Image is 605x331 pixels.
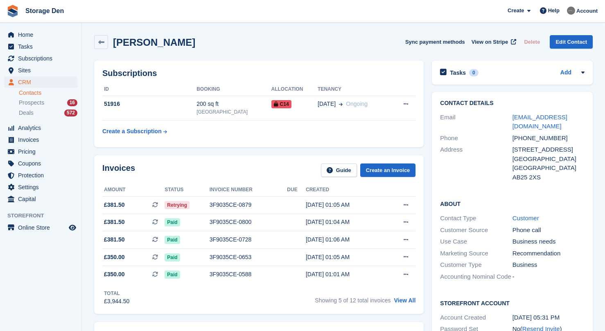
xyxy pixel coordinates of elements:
a: menu [4,134,77,145]
th: Invoice number [210,183,287,197]
div: Account Created [440,313,512,322]
div: Phone call [512,226,585,235]
a: Customer [512,215,539,221]
div: 3F9035CE-0800 [210,218,287,226]
div: [DATE] 01:04 AM [306,218,385,226]
div: 3F9035CE-0653 [210,253,287,262]
div: AB25 2XS [512,173,585,182]
span: [DATE] [318,100,336,108]
a: [EMAIL_ADDRESS][DOMAIN_NAME] [512,114,567,130]
span: £350.00 [104,253,125,262]
th: Due [287,183,306,197]
div: 0 [469,69,479,76]
div: 3F9035CE-0728 [210,235,287,244]
a: View All [394,297,415,304]
span: Paid [165,236,180,244]
a: menu [4,170,77,181]
a: menu [4,53,77,64]
div: [GEOGRAPHIC_DATA] [512,154,585,164]
a: menu [4,41,77,52]
span: Paid [165,271,180,279]
div: Address [440,145,512,182]
a: Edit Contact [550,35,593,49]
div: Use Case [440,237,512,246]
h2: Invoices [102,163,135,177]
th: Amount [102,183,165,197]
h2: Contact Details [440,100,585,107]
span: Paid [165,218,180,226]
span: View on Stripe [472,38,508,46]
span: £350.00 [104,270,125,279]
span: Create [508,7,524,15]
a: Contacts [19,89,77,97]
div: Email [440,113,512,131]
h2: About [440,199,585,208]
div: [GEOGRAPHIC_DATA] [512,163,585,173]
span: Account [576,7,598,15]
th: Allocation [271,83,318,96]
div: Customer Type [440,260,512,270]
th: ID [102,83,196,96]
span: Retrying [165,201,190,209]
span: Online Store [18,222,67,233]
a: menu [4,222,77,233]
div: Recommendation [512,249,585,258]
div: [DATE] 05:31 PM [512,313,585,322]
span: Paid [165,253,180,262]
span: Analytics [18,122,67,134]
span: Prospects [19,99,44,107]
a: menu [4,181,77,193]
button: Sync payment methods [405,35,465,49]
a: menu [4,29,77,40]
span: £381.50 [104,218,125,226]
div: [DATE] 01:01 AM [306,270,385,279]
span: Sites [18,65,67,76]
div: - [512,272,585,282]
span: C14 [271,100,291,108]
span: Help [548,7,560,15]
th: Created [306,183,385,197]
h2: Subscriptions [102,69,415,78]
span: Ongoing [346,101,368,107]
h2: Tasks [450,69,466,76]
img: Brian Barbour [567,7,575,15]
a: Storage Den [22,4,67,18]
button: Delete [521,35,543,49]
div: [STREET_ADDRESS] [512,145,585,154]
div: Create a Subscription [102,127,162,136]
a: Prospects 16 [19,98,77,107]
span: Tasks [18,41,67,52]
div: Business [512,260,585,270]
div: [DATE] 01:06 AM [306,235,385,244]
span: Invoices [18,134,67,145]
div: Total [104,290,129,297]
span: Deals [19,109,34,117]
div: 3F9035CE-0879 [210,201,287,209]
span: Showing 5 of 12 total invoices [315,297,391,304]
a: Preview store [68,223,77,233]
span: Protection [18,170,67,181]
div: 51916 [102,100,196,108]
div: £3,944.50 [104,297,129,306]
a: Create a Subscription [102,124,167,139]
div: 3F9035CE-0588 [210,270,287,279]
div: [PHONE_NUMBER] [512,134,585,143]
div: 200 sq ft [196,100,271,108]
a: menu [4,146,77,157]
div: Phone [440,134,512,143]
img: stora-icon-8386f47178a22dfd0bd8f6a31ec36ba5ce8667c1dd55bd0f319d3a0aa187defe.svg [7,5,19,17]
span: Capital [18,193,67,205]
div: Accounting Nominal Code [440,272,512,282]
span: Home [18,29,67,40]
span: £381.50 [104,235,125,244]
h2: Storefront Account [440,299,585,307]
h2: [PERSON_NAME] [113,37,195,48]
div: [DATE] 01:05 AM [306,201,385,209]
a: View on Stripe [468,35,518,49]
span: £381.50 [104,201,125,209]
div: [DATE] 01:05 AM [306,253,385,262]
th: Tenancy [318,83,391,96]
a: menu [4,122,77,134]
div: 572 [64,110,77,116]
div: 16 [67,99,77,106]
